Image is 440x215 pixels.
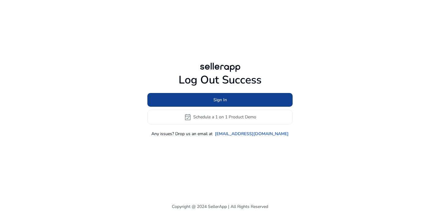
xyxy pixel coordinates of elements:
[147,110,293,124] button: event_availableSchedule a 1 on 1 Product Demo
[151,131,213,137] p: Any issues? Drop us an email at
[147,73,293,87] h1: Log Out Success
[215,131,289,137] a: [EMAIL_ADDRESS][DOMAIN_NAME]
[213,97,227,103] span: Sign In
[184,113,191,121] span: event_available
[147,93,293,107] button: Sign In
